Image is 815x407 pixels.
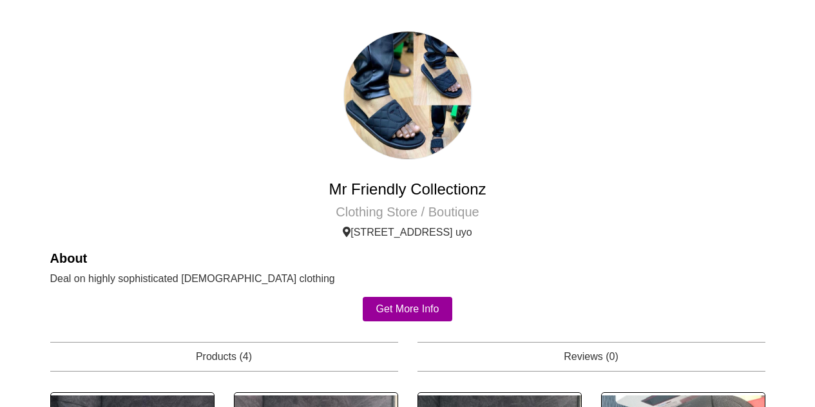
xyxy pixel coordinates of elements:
p: Deal on highly sophisticated [DEMOGRAPHIC_DATA] clothing [50,271,765,287]
p: Reviews (0) [417,342,765,372]
h5: Clothing Store / Boutique [50,204,765,220]
img: logo [343,31,472,160]
p: [STREET_ADDRESS] uyo [50,225,765,240]
a: Get More Info [363,297,453,321]
p: Products (4) [50,342,398,372]
h4: Mr Friendly Collectionz [50,180,765,199]
b: About [50,251,88,265]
